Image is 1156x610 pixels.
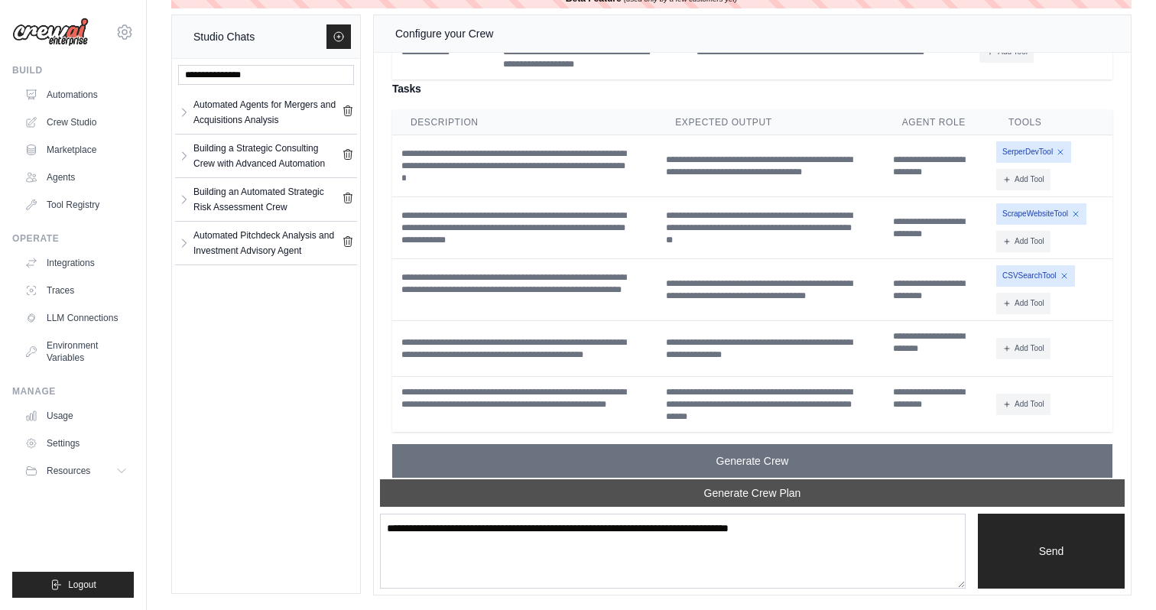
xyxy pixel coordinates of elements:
span: CSVSearchTool [996,265,1075,287]
span: SerperDevTool [996,141,1071,163]
img: Logo [12,18,89,47]
th: Tools [990,110,1112,135]
div: Building a Strategic Consulting Crew with Advanced Automation [193,141,342,171]
a: Automations [18,83,134,107]
a: Automated Agents for Mergers and Acquisitions Analysis [190,97,342,128]
span: ScrapeWebsiteTool [996,203,1086,225]
button: Add Tool [996,293,1050,314]
button: Add Tool [996,169,1050,190]
a: Usage [18,404,134,428]
div: Automated Pitchdeck Analysis and Investment Advisory Agent [193,228,342,258]
button: Logout [12,572,134,598]
div: Studio Chats [193,28,255,46]
div: Automated Agents for Mergers and Acquisitions Analysis [193,97,342,128]
a: Automated Pitchdeck Analysis and Investment Advisory Agent [190,228,342,258]
a: Agents [18,165,134,190]
h4: Tasks [392,79,1112,98]
div: Manage [12,385,134,397]
div: Build [12,64,134,76]
a: Building an Automated Strategic Risk Assessment Crew [190,184,342,215]
button: Generate Crew [392,444,1112,478]
a: Settings [18,431,134,456]
a: Traces [18,278,134,303]
a: Tool Registry [18,193,134,217]
div: Operate [12,232,134,245]
a: LLM Connections [18,306,134,330]
button: Generate Crew Plan [380,479,1125,507]
a: Building a Strategic Consulting Crew with Advanced Automation [190,141,342,171]
a: Crew Studio [18,110,134,135]
a: Environment Variables [18,333,134,370]
button: Add Tool [996,231,1050,252]
th: Expected Output [657,110,883,135]
button: Resources [18,459,134,483]
button: Send [978,514,1125,589]
th: Agent Role [884,110,990,135]
th: Description [392,110,657,135]
a: Integrations [18,251,134,275]
div: Building an Automated Strategic Risk Assessment Crew [193,184,342,215]
button: Add Tool [996,394,1050,415]
button: Add Tool [996,338,1050,359]
span: Logout [68,579,96,591]
span: Resources [47,465,90,477]
div: Configure your Crew [395,24,493,43]
a: Marketplace [18,138,134,162]
span: Generate Crew [716,453,789,469]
